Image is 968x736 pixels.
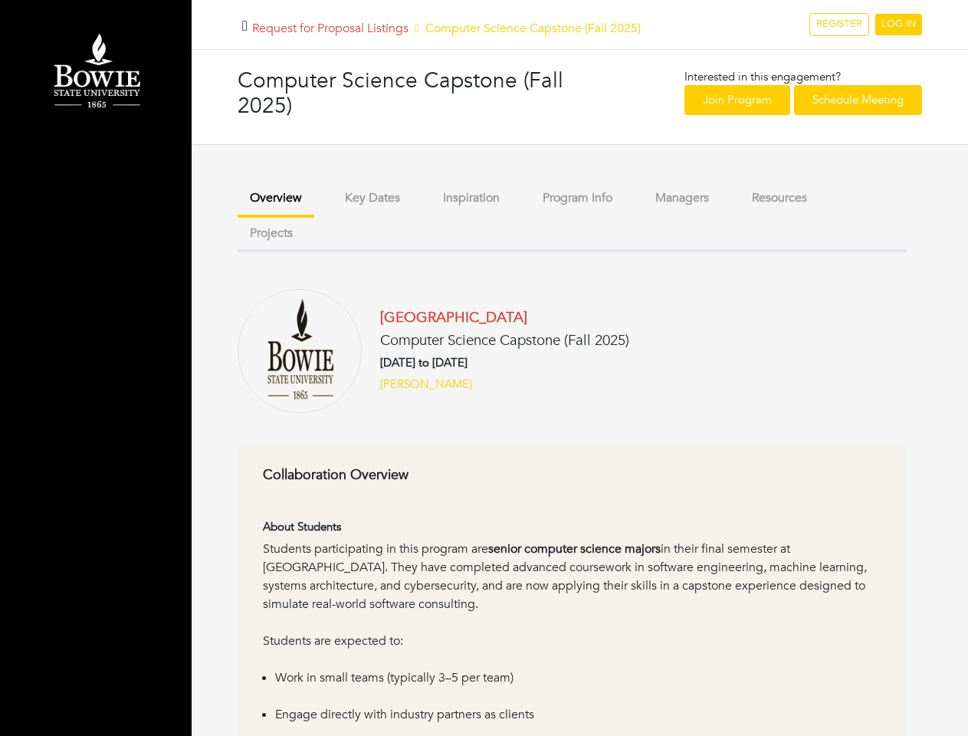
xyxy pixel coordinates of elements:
[15,27,176,117] img: Bowie%20State%20University%20Logo.png
[252,20,409,37] a: Request for Proposal Listings
[794,85,922,115] a: Schedule Meeting
[238,217,305,250] button: Projects
[275,669,881,705] li: Work in small teams (typically 3–5 per team)
[380,307,527,327] a: [GEOGRAPHIC_DATA]
[380,376,472,393] a: [PERSON_NAME]
[238,68,580,120] h3: Computer Science Capstone (Fall 2025)
[380,332,629,350] h5: Computer Science Capstone (Fall 2025)
[238,289,362,413] img: Bowie%20State%20University%20Logo%20(1).png
[431,182,512,215] button: Inspiration
[643,182,721,215] button: Managers
[263,467,881,484] h6: Collaboration Overview
[530,182,625,215] button: Program Info
[740,182,819,215] button: Resources
[380,356,629,370] h6: [DATE] to [DATE]
[263,632,881,669] div: Students are expected to:
[252,21,641,36] h5: Computer Science Capstone (Fall 2025)
[238,182,314,218] button: Overview
[875,14,922,35] a: LOG IN
[333,182,412,215] button: Key Dates
[809,13,869,36] a: REGISTER
[488,540,661,557] strong: senior computer science majors
[263,540,881,632] div: Students participating in this program are in their final semester at [GEOGRAPHIC_DATA]. They hav...
[263,520,881,534] h6: About Students
[684,85,790,115] a: Join Program
[684,68,922,86] p: Interested in this engagement?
